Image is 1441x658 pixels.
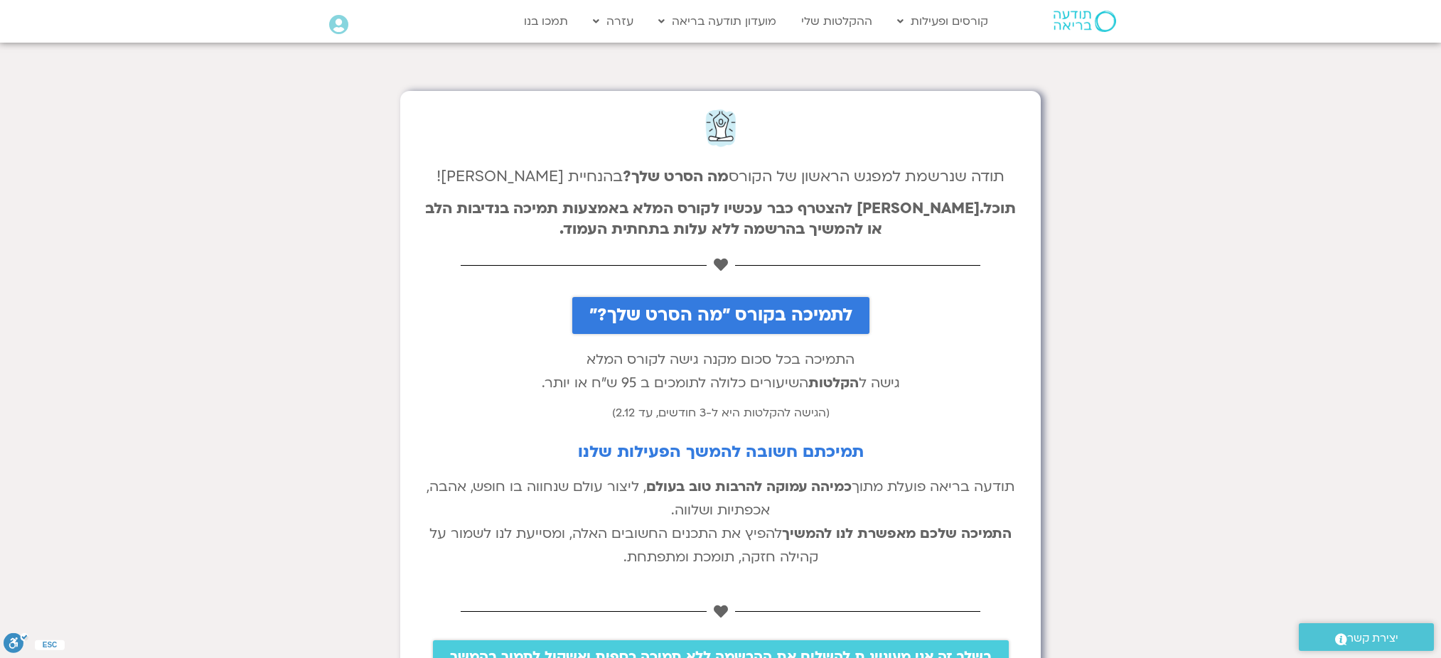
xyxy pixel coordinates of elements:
h6: (הגישה להקלטות היא ל-3 חודשים, עד 2.12) [414,406,1027,421]
b: תוכל.[PERSON_NAME] להצטרף כבר עכשיו לקורס המלא באמצעות תמיכה בנדיבות הלב או להמשיך בהרשמה ללא עלו... [425,198,1016,239]
p: התמיכה בכל סכום מקנה גישה לקורס המלא גישה ל השיעורים כלולה לתומכים ב 95 ש"ח או יותר. [414,348,1027,395]
a: עזרה [586,8,641,35]
p: תודעה בריאה פועלת מתוך , ליצור עולם שנחווה בו חופש, אהבה, אכפתיות ושלווה. להפיץ את התכנים החשובים... [414,475,1027,569]
a: מועדון תודעה בריאה [651,8,783,35]
b: כמיהה עמוקה להרבות טוב בעולם [646,478,852,496]
a: קורסים ופעילות [890,8,995,35]
h2: תמיכתם חשובה להמשך הפעילות שלנו [414,443,1027,461]
a: לתמיכה בקורס "מה הסרט שלך?" [572,297,869,334]
a: ההקלטות שלי [794,8,879,35]
img: תודעה בריאה [1054,11,1116,32]
b: התמיכה שלכם מאפשרת לנו להמשיך [782,524,1012,543]
h4: תודה שנרשמת למפגש הראשון של הקורס בהנחיית [PERSON_NAME]! [414,167,1027,188]
a: יצירת קשר [1299,623,1434,651]
span: יצירת קשר [1347,629,1398,648]
span: לתמיכה בקורס "מה הסרט שלך?" [589,306,852,325]
strong: מה הסרט שלך? [623,166,729,187]
a: תמכו בנו [517,8,575,35]
b: הקלטות [808,374,859,392]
